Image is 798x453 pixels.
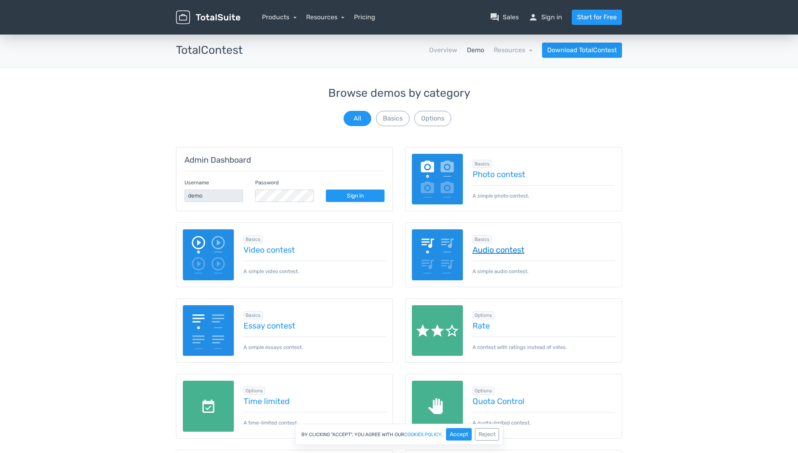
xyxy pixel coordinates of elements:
span: person [528,12,538,22]
button: Options [414,111,451,126]
span: Browse all in Options [243,387,266,395]
p: A simple essays contest. [243,337,387,351]
img: rate.png.webp [412,305,463,356]
a: Audio contest [473,245,616,254]
a: Resources [306,13,345,21]
label: Password [255,179,279,186]
span: Browse all in Options [473,387,495,395]
span: question_answer [490,12,499,22]
p: A time-limited contest. [243,412,387,426]
a: Time limited [243,397,387,406]
button: Reject [475,428,499,441]
a: Quota Control [473,397,616,406]
img: essay-contest.png.webp [183,305,234,356]
a: Download TotalContest [542,43,622,58]
p: A contest with ratings instead of votes. [473,337,616,351]
a: Essay contest [243,321,387,330]
a: Video contest [243,245,387,254]
p: A simple photo contest. [473,185,616,200]
a: Products [262,13,297,21]
a: cookies policy [404,432,442,437]
a: personSign in [528,12,562,22]
img: date-limited.png.webp [183,381,234,432]
span: Browse all in Basics [473,235,492,243]
div: By clicking "Accept", you agree with our . [295,424,503,445]
img: audio-poll.png.webp [412,229,463,280]
a: Resources [494,46,532,54]
p: A simple audio contest. [473,261,616,275]
a: Start for Free [572,10,622,25]
p: A simple video contest. [243,261,387,275]
img: image-poll.png.webp [412,154,463,205]
a: question_answerSales [490,12,519,22]
h3: TotalContest [176,44,243,57]
a: Rate [473,321,616,330]
span: Browse all in Options [473,311,495,319]
a: Demo [467,45,484,55]
a: Pricing [354,12,375,22]
button: Basics [376,111,409,126]
img: video-poll.png.webp [183,229,234,280]
button: All [344,111,371,126]
a: Photo contest [473,170,616,179]
a: Sign in [326,190,385,202]
span: Browse all in Basics [243,235,263,243]
label: Username [184,179,209,186]
span: Browse all in Basics [473,160,492,168]
button: Accept [446,428,472,441]
a: Overview [429,45,457,55]
h5: Admin Dashboard [184,155,385,164]
h3: Browse demos by category [176,87,622,100]
img: quota-limited.png.webp [412,381,463,432]
p: A quota-limited contest. [473,412,616,426]
span: Browse all in Basics [243,311,263,319]
img: TotalSuite for WordPress [176,10,240,24]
